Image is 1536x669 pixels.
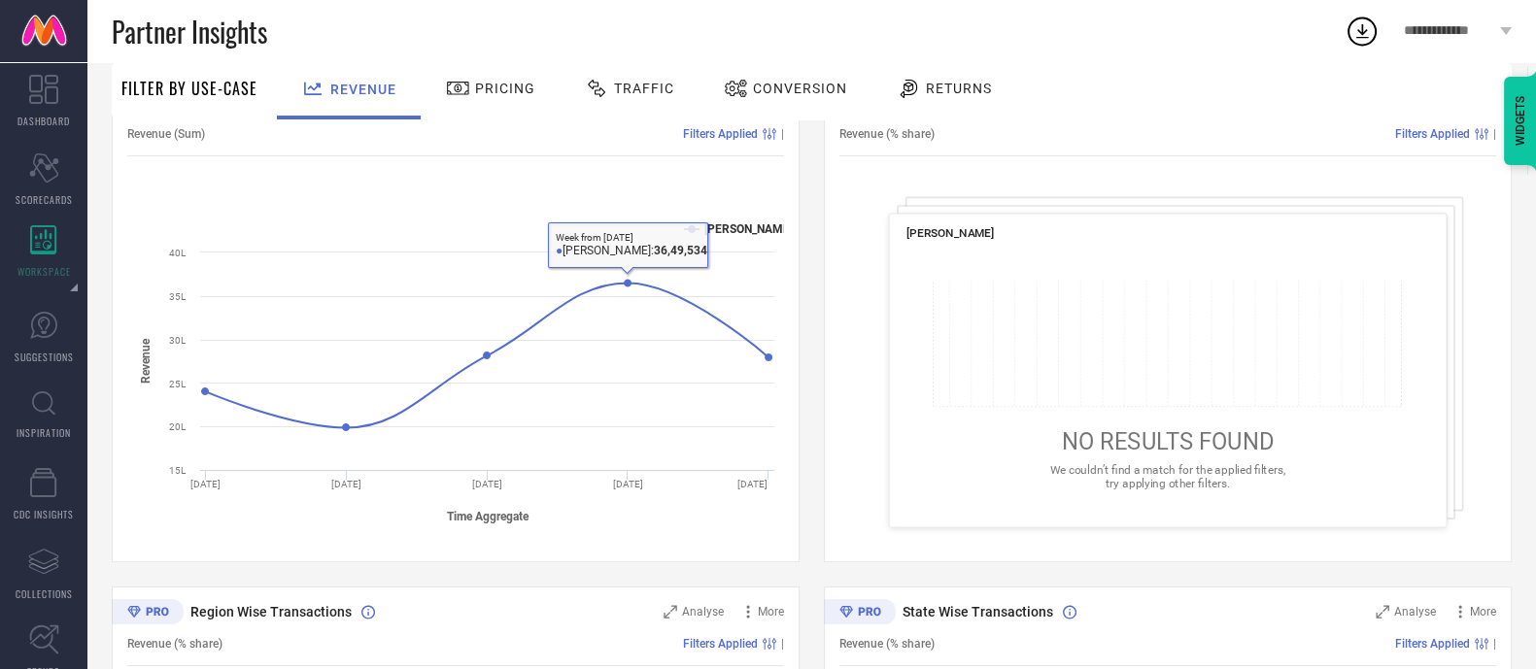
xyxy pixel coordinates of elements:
[1376,605,1389,619] svg: Zoom
[447,509,529,522] tspan: Time Aggregate
[127,637,222,651] span: Revenue (% share)
[682,605,724,619] span: Analyse
[330,82,396,97] span: Revenue
[331,479,361,489] text: [DATE]
[169,248,187,258] text: 40L
[169,379,187,389] text: 25L
[112,599,184,628] div: Premium
[190,479,221,489] text: [DATE]
[139,338,153,384] tspan: Revenue
[169,335,187,346] text: 30L
[16,586,73,601] span: COLLECTIONS
[1050,463,1285,489] span: We couldn’t find a match for the applied filters, try applying other filters.
[15,350,74,364] span: SUGGESTIONS
[121,77,257,100] span: Filter By Use-Case
[683,637,758,651] span: Filters Applied
[16,192,73,207] span: SCORECARDS
[737,479,768,489] text: [DATE]
[903,604,1053,619] span: State Wise Transactions
[753,81,847,96] span: Conversion
[1470,605,1496,619] span: More
[1062,428,1274,455] span: NO RESULTS FOUND
[17,264,71,279] span: WORKSPACE
[839,127,935,141] span: Revenue (% share)
[1493,637,1496,651] span: |
[613,479,643,489] text: [DATE]
[14,507,74,521] span: CDC INSIGHTS
[781,637,784,651] span: |
[17,425,71,440] span: INSPIRATION
[824,599,896,628] div: Premium
[614,81,674,96] span: Traffic
[169,291,187,302] text: 35L
[472,479,502,489] text: [DATE]
[190,604,352,619] span: Region Wise Transactions
[169,421,187,432] text: 20L
[1395,127,1470,141] span: Filters Applied
[839,637,935,651] span: Revenue (% share)
[758,605,784,619] span: More
[926,81,992,96] span: Returns
[683,127,758,141] span: Filters Applied
[1345,14,1380,49] div: Open download list
[112,12,267,51] span: Partner Insights
[704,222,793,236] text: [PERSON_NAME]
[906,226,995,240] span: [PERSON_NAME]
[475,81,535,96] span: Pricing
[1493,127,1496,141] span: |
[664,605,677,619] svg: Zoom
[17,114,70,128] span: DASHBOARD
[1394,605,1436,619] span: Analyse
[169,465,187,476] text: 15L
[781,127,784,141] span: |
[1395,637,1470,651] span: Filters Applied
[127,127,205,141] span: Revenue (Sum)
